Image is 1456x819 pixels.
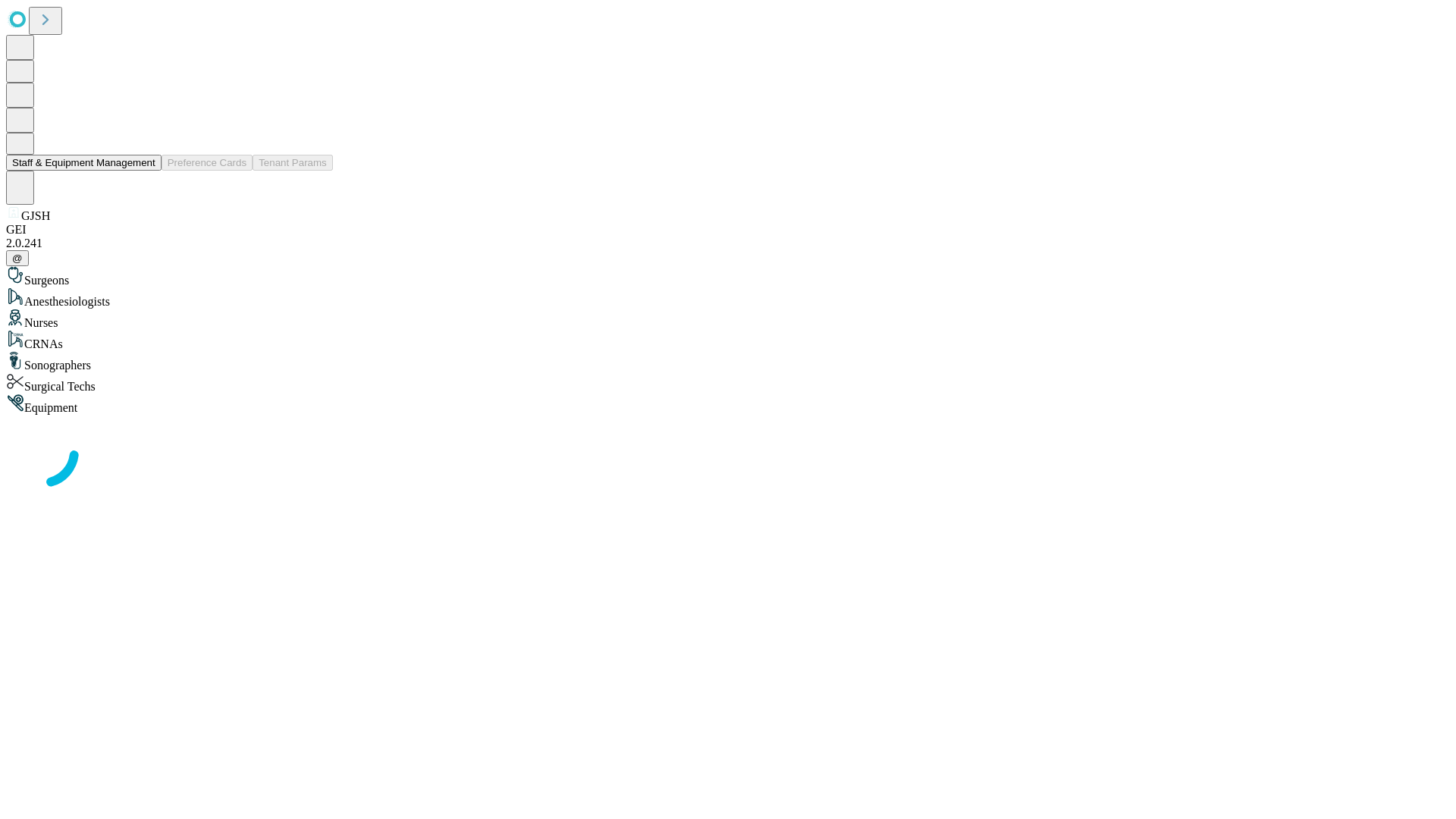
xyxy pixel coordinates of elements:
[6,309,1450,330] div: Nurses
[6,394,1450,415] div: Equipment
[6,330,1450,351] div: CRNAs
[6,266,1450,287] div: Surgeons
[6,372,1450,394] div: Surgical Techs
[12,253,23,264] span: @
[6,237,1450,250] div: 2.0.241
[162,155,253,171] button: Preference Cards
[6,287,1450,309] div: Anesthesiologists
[6,351,1450,372] div: Sonographers
[6,223,1450,237] div: GEI
[6,155,162,171] button: Staff & Equipment Management
[21,209,50,222] span: GJSH
[6,250,29,266] button: @
[253,155,333,171] button: Tenant Params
